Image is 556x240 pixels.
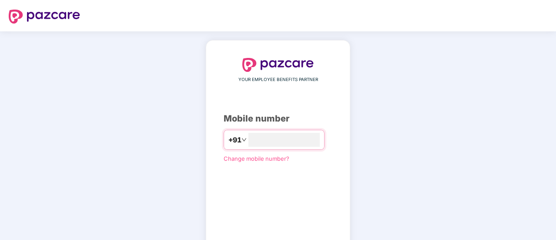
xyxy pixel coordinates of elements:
[238,76,318,83] span: YOUR EMPLOYEE BENEFITS PARTNER
[224,155,289,162] a: Change mobile number?
[241,137,247,142] span: down
[224,112,332,125] div: Mobile number
[228,135,241,145] span: +91
[242,58,314,72] img: logo
[9,10,80,24] img: logo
